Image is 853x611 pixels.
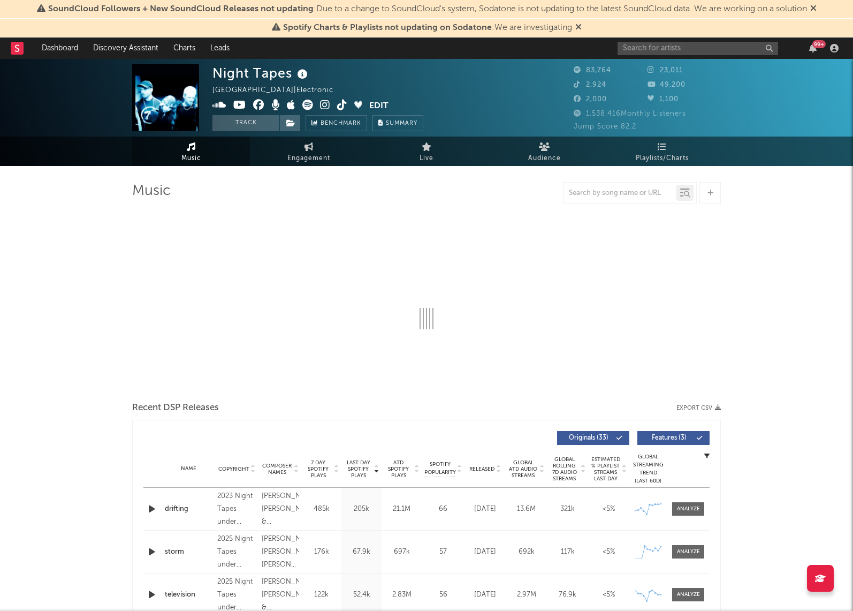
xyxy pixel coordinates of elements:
[574,110,686,117] span: 1,538,416 Monthly Listeners
[574,67,611,74] span: 83,764
[132,137,250,166] a: Music
[528,152,561,165] span: Audience
[218,466,249,472] span: Copyright
[217,490,256,529] div: 2023 Night Tapes under exclusive license to Nettwerk Music Group Inc.
[424,504,462,515] div: 66
[467,590,503,600] div: [DATE]
[591,504,627,515] div: <5%
[424,461,456,477] span: Spotify Popularity
[550,456,579,482] span: Global Rolling 7D Audio Streams
[344,459,372,479] span: Last Day Spotify Plays
[165,547,212,557] a: storm
[217,533,256,571] div: 2025 Night Tapes under exclusive license to Nettwerk Music Group Inc.
[166,37,203,59] a: Charts
[304,504,339,515] div: 485k
[603,137,721,166] a: Playlists/Charts
[48,5,314,13] span: SoundCloud Followers + New SoundCloud Releases not updating
[591,456,620,482] span: Estimated % Playlist Streams Last Day
[384,459,413,479] span: ATD Spotify Plays
[384,504,419,515] div: 21.1M
[564,435,613,441] span: Originals ( 33 )
[812,40,826,48] div: 99 +
[644,435,694,441] span: Features ( 3 )
[424,590,462,600] div: 56
[508,459,538,479] span: Global ATD Audio Streams
[306,115,367,131] a: Benchmark
[508,504,544,515] div: 13.6M
[165,590,212,600] a: television
[368,137,485,166] a: Live
[304,547,339,557] div: 176k
[469,466,494,472] span: Released
[262,463,292,476] span: Composer Names
[344,504,379,515] div: 205k
[574,123,636,130] span: Jump Score: 82.2
[420,152,433,165] span: Live
[563,189,676,198] input: Search by song name or URL
[557,431,629,445] button: Originals(33)
[212,84,346,97] div: [GEOGRAPHIC_DATA] | Electronic
[632,453,664,485] div: Global Streaming Trend (Last 60D)
[304,459,332,479] span: 7 Day Spotify Plays
[485,137,603,166] a: Audience
[212,64,310,82] div: Night Tapes
[132,402,219,414] span: Recent DSP Releases
[384,590,419,600] div: 2.83M
[344,590,379,600] div: 52.4k
[372,115,423,131] button: Summary
[550,590,585,600] div: 76.9k
[250,137,368,166] a: Engagement
[344,547,379,557] div: 67.9k
[636,152,689,165] span: Playlists/Charts
[283,24,492,32] span: Spotify Charts & Playlists not updating on Sodatone
[384,547,419,557] div: 697k
[304,590,339,600] div: 122k
[591,590,627,600] div: <5%
[550,504,585,515] div: 321k
[574,81,606,88] span: 2,924
[283,24,572,32] span: : We are investigating
[48,5,807,13] span: : Due to a change to SoundCloud's system, Sodatone is not updating to the latest SoundCloud data....
[262,533,299,571] div: [PERSON_NAME], [PERSON_NAME], [PERSON_NAME] & [PERSON_NAME]
[165,465,212,473] div: Name
[212,115,279,131] button: Track
[508,590,544,600] div: 2.97M
[86,37,166,59] a: Discovery Assistant
[648,67,683,74] span: 23,011
[591,547,627,557] div: <5%
[203,37,237,59] a: Leads
[165,504,212,515] a: drifting
[618,42,778,55] input: Search for artists
[574,96,607,103] span: 2,000
[369,100,389,113] button: Edit
[262,490,299,529] div: [PERSON_NAME], [PERSON_NAME] & [PERSON_NAME]
[287,152,330,165] span: Engagement
[321,117,361,130] span: Benchmark
[676,405,721,411] button: Export CSV
[467,547,503,557] div: [DATE]
[34,37,86,59] a: Dashboard
[648,96,679,103] span: 1,100
[648,81,686,88] span: 49,200
[575,24,582,32] span: Dismiss
[386,120,417,126] span: Summary
[508,547,544,557] div: 692k
[810,5,817,13] span: Dismiss
[637,431,710,445] button: Features(3)
[467,504,503,515] div: [DATE]
[809,44,817,52] button: 99+
[424,547,462,557] div: 57
[550,547,585,557] div: 117k
[181,152,201,165] span: Music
